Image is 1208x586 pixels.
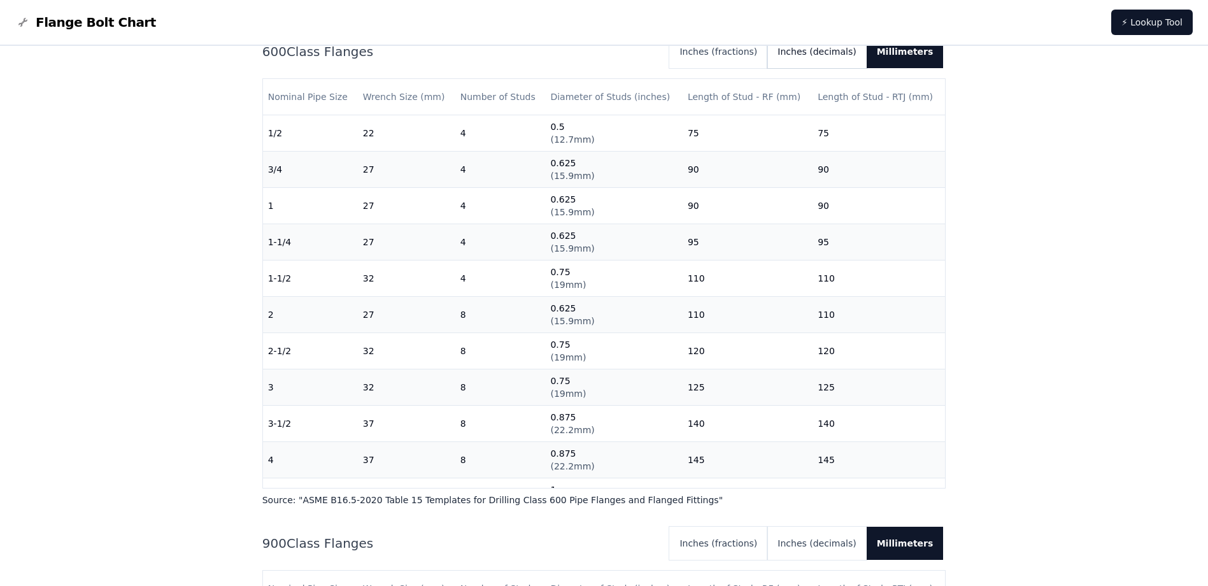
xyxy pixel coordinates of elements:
[550,134,594,145] span: ( 12.7mm )
[455,224,546,261] td: 4
[683,188,813,224] td: 90
[683,115,813,152] td: 75
[767,35,866,68] button: Inches (decimals)
[813,115,945,152] td: 75
[813,478,945,515] td: 165
[263,297,358,333] td: 2
[813,369,945,406] td: 125
[683,369,813,406] td: 125
[358,333,455,369] td: 32
[545,406,682,442] td: 0.875
[455,297,546,333] td: 8
[15,15,31,30] img: Flange Bolt Chart Logo
[683,261,813,297] td: 110
[683,152,813,188] td: 90
[263,188,358,224] td: 1
[36,13,156,31] span: Flange Bolt Chart
[455,406,546,442] td: 8
[683,224,813,261] td: 95
[669,35,767,68] button: Inches (fractions)
[358,224,455,261] td: 27
[358,369,455,406] td: 32
[683,333,813,369] td: 120
[683,79,813,115] th: Length of Stud - RF (mm)
[683,442,813,478] td: 145
[813,188,945,224] td: 90
[358,297,455,333] td: 27
[545,333,682,369] td: 0.75
[455,115,546,152] td: 4
[1111,10,1193,35] a: ⚡ Lookup Tool
[550,243,594,254] span: ( 15.9mm )
[813,152,945,188] td: 90
[683,406,813,442] td: 140
[545,478,682,515] td: 1
[550,389,586,399] span: ( 19mm )
[455,442,546,478] td: 8
[550,316,594,326] span: ( 15.9mm )
[545,369,682,406] td: 0.75
[263,406,358,442] td: 3-1/2
[867,527,944,560] button: Millimeters
[358,115,455,152] td: 22
[683,297,813,333] td: 110
[455,152,546,188] td: 4
[669,527,767,560] button: Inches (fractions)
[455,369,546,406] td: 8
[455,188,546,224] td: 4
[358,406,455,442] td: 37
[263,369,358,406] td: 3
[545,115,682,152] td: 0.5
[358,152,455,188] td: 27
[263,442,358,478] td: 4
[550,352,586,362] span: ( 19mm )
[263,478,358,515] td: 5
[550,171,594,181] span: ( 15.9mm )
[545,79,682,115] th: Diameter of Studs (inches)
[263,115,358,152] td: 1/2
[358,478,455,515] td: 41
[358,79,455,115] th: Wrench Size (mm)
[550,207,594,217] span: ( 15.9mm )
[767,527,866,560] button: Inches (decimals)
[545,442,682,478] td: 0.875
[813,333,945,369] td: 120
[358,261,455,297] td: 32
[263,152,358,188] td: 3/4
[683,478,813,515] td: 165
[550,461,594,471] span: ( 22.2mm )
[813,297,945,333] td: 110
[455,79,546,115] th: Number of Studs
[262,534,660,552] h2: 900 Class Flanges
[358,188,455,224] td: 27
[545,224,682,261] td: 0.625
[813,406,945,442] td: 140
[263,224,358,261] td: 1-1/4
[813,261,945,297] td: 110
[867,35,944,68] button: Millimeters
[455,261,546,297] td: 4
[550,425,594,435] span: ( 22.2mm )
[262,43,660,61] h2: 600 Class Flanges
[358,442,455,478] td: 37
[263,79,358,115] th: Nominal Pipe Size
[262,494,946,506] p: Source: " ASME B16.5-2020 Table 15 Templates for Drilling Class 600 Pipe Flanges and Flanged Fitt...
[813,442,945,478] td: 145
[455,478,546,515] td: 8
[550,280,586,290] span: ( 19mm )
[545,261,682,297] td: 0.75
[263,333,358,369] td: 2-1/2
[545,152,682,188] td: 0.625
[545,297,682,333] td: 0.625
[263,261,358,297] td: 1-1/2
[813,79,945,115] th: Length of Stud - RTJ (mm)
[813,224,945,261] td: 95
[15,13,156,31] a: Flange Bolt Chart LogoFlange Bolt Chart
[545,188,682,224] td: 0.625
[455,333,546,369] td: 8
